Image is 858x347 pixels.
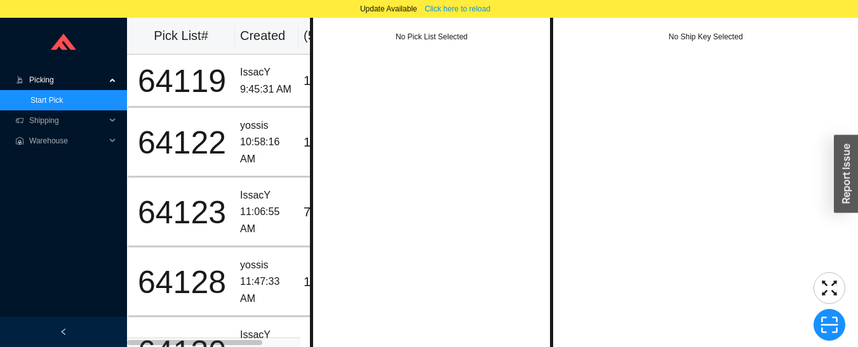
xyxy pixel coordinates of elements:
[134,266,230,298] div: 64128
[814,315,845,334] span: scan
[29,131,105,151] span: Warehouse
[240,117,293,134] div: yossis
[29,110,105,131] span: Shipping
[553,30,858,43] div: No Ship Key Selected
[134,197,230,228] div: 64123
[304,202,342,223] div: 7 / 11
[30,96,63,105] a: Start Pick
[127,18,235,55] th: Pick List#
[814,272,845,304] button: fullscreen
[134,127,230,159] div: 64122
[240,273,293,307] div: 11:47:33 AM
[60,328,67,336] span: left
[814,278,845,298] span: fullscreen
[304,272,342,292] div: 1 / 1
[425,3,490,15] span: Click here to reload
[240,64,293,81] div: IssacY
[240,134,293,167] div: 10:58:16 AM
[240,187,293,204] div: IssacY
[240,257,293,274] div: yossis
[304,132,342,153] div: 1 / 4
[304,25,344,46] div: ( 5 )
[240,327,293,344] div: IssacY
[29,70,105,90] span: Picking
[304,70,342,91] div: 1 / 1
[814,309,845,341] button: scan
[240,204,293,237] div: 11:06:55 AM
[235,18,298,55] th: Created
[134,65,230,97] div: 64119
[313,30,551,43] div: No Pick List Selected
[240,81,293,98] div: 9:45:31 AM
